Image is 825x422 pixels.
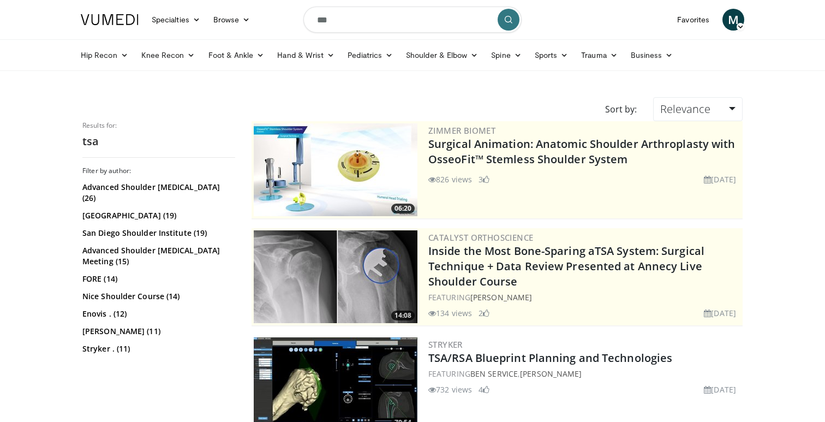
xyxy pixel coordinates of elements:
[82,210,232,221] a: [GEOGRAPHIC_DATA] (19)
[624,44,680,66] a: Business
[470,368,518,379] a: Ben Service
[479,307,489,319] li: 2
[428,339,463,350] a: Stryker
[82,228,232,239] a: San Diego Shoulder Institute (19)
[254,230,417,323] img: 9f15458b-d013-4cfd-976d-a83a3859932f.300x170_q85_crop-smart_upscale.jpg
[722,9,744,31] a: M
[704,307,736,319] li: [DATE]
[428,350,672,365] a: TSA/RSA Blueprint Planning and Technologies
[575,44,624,66] a: Trauma
[82,274,232,284] a: FORE (14)
[479,174,489,185] li: 3
[391,204,415,213] span: 06:20
[653,97,743,121] a: Relevance
[479,384,489,395] li: 4
[82,134,235,148] h2: tsa
[135,44,202,66] a: Knee Recon
[82,167,235,175] h3: Filter by author:
[202,44,271,66] a: Foot & Ankle
[303,7,522,33] input: Search topics, interventions
[428,307,472,319] li: 134 views
[428,292,740,303] div: FEATURING
[341,44,399,66] a: Pediatrics
[485,44,528,66] a: Spine
[254,123,417,216] a: 06:20
[82,121,235,130] p: Results for:
[704,174,736,185] li: [DATE]
[428,136,736,167] a: Surgical Animation: Anatomic Shoulder Arthroplasty with OsseoFit™ Stemless Shoulder System
[82,308,232,319] a: Enovis . (12)
[74,44,135,66] a: Hip Recon
[428,232,533,243] a: Catalyst OrthoScience
[391,311,415,320] span: 14:08
[82,291,232,302] a: Nice Shoulder Course (14)
[428,368,740,379] div: FEATURING ,
[428,174,472,185] li: 826 views
[528,44,575,66] a: Sports
[428,125,495,136] a: Zimmer Biomet
[254,123,417,216] img: 84e7f812-2061-4fff-86f6-cdff29f66ef4.300x170_q85_crop-smart_upscale.jpg
[671,9,716,31] a: Favorites
[399,44,485,66] a: Shoulder & Elbow
[254,230,417,323] a: 14:08
[207,9,257,31] a: Browse
[82,326,232,337] a: [PERSON_NAME] (11)
[81,14,139,25] img: VuMedi Logo
[704,384,736,395] li: [DATE]
[597,97,645,121] div: Sort by:
[428,384,472,395] li: 732 views
[470,292,532,302] a: [PERSON_NAME]
[520,368,582,379] a: [PERSON_NAME]
[82,245,232,267] a: Advanced Shoulder [MEDICAL_DATA] Meeting (15)
[428,243,704,289] a: Inside the Most Bone-Sparing aTSA System: Surgical Technique + Data Review Presented at Annecy Li...
[145,9,207,31] a: Specialties
[660,102,710,116] span: Relevance
[82,343,232,354] a: Stryker . (11)
[271,44,341,66] a: Hand & Wrist
[82,182,232,204] a: Advanced Shoulder [MEDICAL_DATA] (26)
